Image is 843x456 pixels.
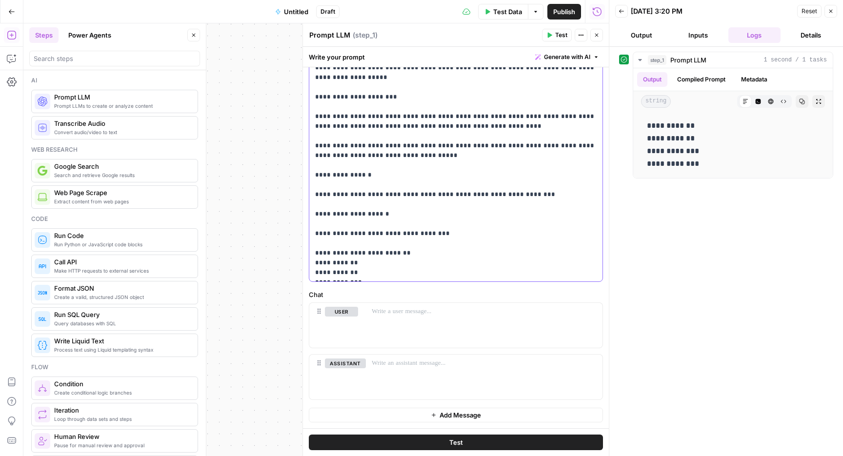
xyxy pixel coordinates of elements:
span: Call API [54,257,190,267]
span: Test [555,31,567,40]
div: 1 second / 1 tasks [633,68,833,178]
div: Write your prompt [303,47,609,67]
button: user [325,307,358,317]
span: Search and retrieve Google results [54,171,190,179]
span: Google Search [54,161,190,171]
span: Loop through data sets and steps [54,415,190,423]
span: ( step_1 ) [353,30,378,40]
button: Reset [797,5,822,18]
span: Transcribe Audio [54,119,190,128]
span: Test Data [493,7,522,17]
span: Prompt LLM [670,55,706,65]
button: Details [784,27,837,43]
span: Format JSON [54,283,190,293]
span: Web Page Scrape [54,188,190,198]
span: step_1 [648,55,666,65]
span: string [641,95,671,108]
span: Run Python or JavaScript code blocks [54,240,190,248]
span: Test [449,437,463,447]
span: Prompt LLMs to create or analyze content [54,102,190,110]
span: Pause for manual review and approval [54,441,190,449]
span: Query databases with SQL [54,319,190,327]
button: Untitled [269,4,314,20]
span: Run SQL Query [54,310,190,319]
span: Process text using Liquid templating syntax [54,346,190,354]
button: Logs [728,27,781,43]
div: Web research [31,145,198,154]
button: Test [309,435,603,450]
span: Reset [802,7,817,16]
button: Publish [547,4,581,20]
textarea: Prompt LLM [309,30,350,40]
button: Metadata [735,72,773,87]
label: Chat [309,290,603,299]
button: Compiled Prompt [671,72,731,87]
div: Code [31,215,198,223]
button: Output [615,27,668,43]
span: Create a valid, structured JSON object [54,293,190,301]
span: Convert audio/video to text [54,128,190,136]
button: Power Agents [62,27,117,43]
button: Output [637,72,667,87]
span: Extract content from web pages [54,198,190,205]
span: Human Review [54,432,190,441]
span: Write Liquid Text [54,336,190,346]
div: assistant [309,355,358,399]
div: Ai [31,76,198,85]
button: Steps [29,27,59,43]
span: Prompt LLM [54,92,190,102]
span: Run Code [54,231,190,240]
button: Inputs [672,27,724,43]
span: Add Message [440,410,481,420]
span: Draft [321,7,335,16]
div: user [309,303,358,348]
button: Test Data [478,4,528,20]
button: Test [542,29,572,41]
span: Publish [553,7,575,17]
div: Flow [31,363,198,372]
button: 1 second / 1 tasks [633,52,833,68]
button: Add Message [309,408,603,422]
button: assistant [325,358,366,368]
span: 1 second / 1 tasks [763,56,827,64]
span: Untitled [284,7,308,17]
span: Iteration [54,405,190,415]
span: Generate with AI [544,53,590,61]
span: Create conditional logic branches [54,389,190,397]
span: Make HTTP requests to external services [54,267,190,275]
span: Condition [54,379,190,389]
button: Generate with AI [531,51,603,63]
input: Search steps [34,54,196,63]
